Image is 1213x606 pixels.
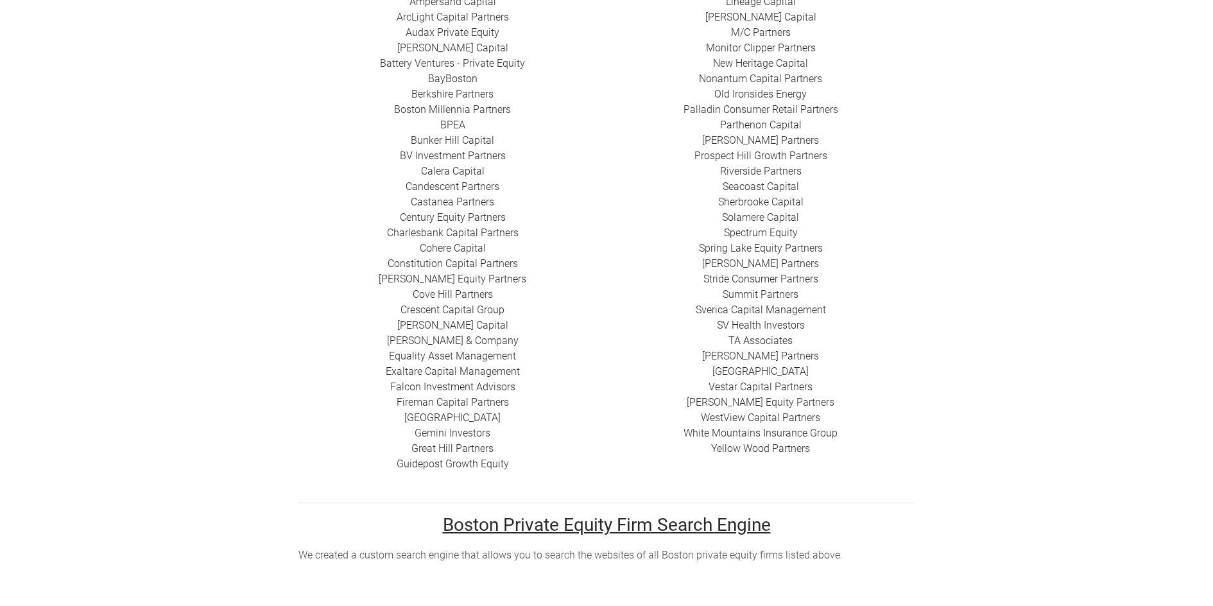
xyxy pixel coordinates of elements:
a: Stride Consumer Partners [703,273,818,285]
a: BPEA [440,119,465,131]
a: Guidepost Growth Equity [397,458,509,470]
a: ​[GEOGRAPHIC_DATA] [712,365,809,377]
a: Berkshire Partners [411,88,494,100]
a: ​Century Equity Partners [400,211,506,223]
a: ​Old Ironsides Energy [714,88,807,100]
a: BayBoston [428,73,477,85]
a: BV Investment Partners [400,150,506,162]
a: ​Bunker Hill Capital [411,134,494,146]
div: ​We created a custom search engine that allows you to search the websites of all Boston private e... [298,548,915,563]
a: Candescent Partners [406,180,499,193]
a: ​Castanea Partners [411,196,494,208]
a: Constitution Capital Partners [388,257,518,270]
a: Fireman Capital Partners [397,396,509,408]
a: Calera Capital [421,165,485,177]
a: [PERSON_NAME] Capital [397,319,508,331]
a: [PERSON_NAME] Partners [702,257,819,270]
a: Sverica Capital Management [696,304,826,316]
a: Spectrum Equity [724,227,798,239]
a: ​Equality Asset Management [389,350,516,362]
a: ​Exaltare Capital Management [386,365,520,377]
a: Spring Lake Equity Partners [699,242,823,254]
a: Yellow Wood Partners [711,442,810,454]
a: Gemini Investors [415,427,490,439]
a: ​Falcon Investment Advisors [390,381,515,393]
a: Audax Private Equity [406,26,499,39]
a: [PERSON_NAME] Capital [397,42,508,54]
a: Cohere Capital [420,242,486,254]
a: ​Parthenon Capital [720,119,802,131]
a: SV Health Investors [717,319,805,331]
a: Riverside Partners [720,165,802,177]
a: Palladin Consumer Retail Partners [684,103,838,116]
a: [PERSON_NAME] Capital [705,11,816,23]
a: ​[PERSON_NAME] Equity Partners [379,273,526,285]
a: Prospect Hill Growth Partners [694,150,827,162]
a: ​M/C Partners [731,26,791,39]
a: ​[PERSON_NAME] Partners [702,134,819,146]
a: ​[GEOGRAPHIC_DATA] [404,411,501,424]
a: ​ArcLight Capital Partners [397,11,509,23]
a: Nonantum Capital Partners [699,73,822,85]
a: [PERSON_NAME] & Company [387,334,519,347]
a: Cove Hill Partners [413,288,493,300]
a: ​Monitor Clipper Partners [706,42,816,54]
a: ​Vestar Capital Partners [709,381,813,393]
a: Solamere Capital [722,211,799,223]
a: Seacoast Capital [723,180,799,193]
a: ​Crescent Capital Group [400,304,504,316]
a: White Mountains Insurance Group [684,427,838,439]
a: ​WestView Capital Partners [701,411,820,424]
a: Boston Millennia Partners [394,103,511,116]
a: [PERSON_NAME] Partners [702,350,819,362]
a: Summit Partners [723,288,798,300]
a: Charlesbank Capital Partners [387,227,519,239]
a: Great Hill Partners​ [411,442,494,454]
u: Boston Private Equity Firm Search Engine [443,514,771,535]
a: [PERSON_NAME] Equity Partners [687,396,834,408]
a: Battery Ventures - Private Equity [380,57,525,69]
a: ​TA Associates [728,334,793,347]
a: ​Sherbrooke Capital​ [718,196,804,208]
a: New Heritage Capital [713,57,808,69]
